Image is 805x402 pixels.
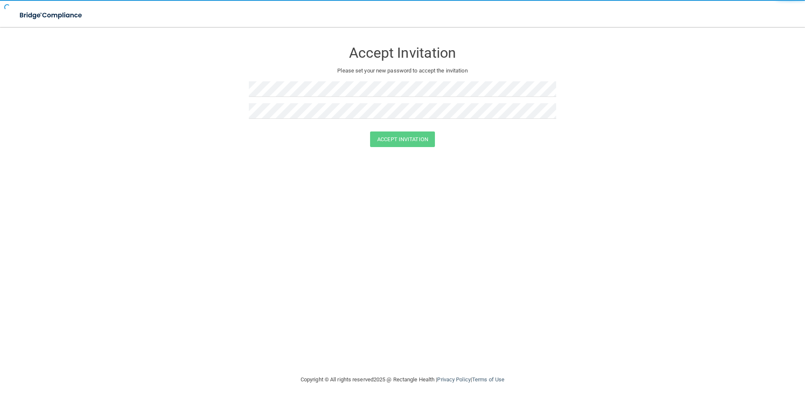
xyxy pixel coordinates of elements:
img: bridge_compliance_login_screen.278c3ca4.svg [13,7,90,24]
a: Terms of Use [472,376,504,383]
button: Accept Invitation [370,131,435,147]
div: Copyright © All rights reserved 2025 @ Rectangle Health | | [249,366,556,393]
a: Privacy Policy [437,376,470,383]
h3: Accept Invitation [249,45,556,61]
p: Please set your new password to accept the invitation [255,66,550,76]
